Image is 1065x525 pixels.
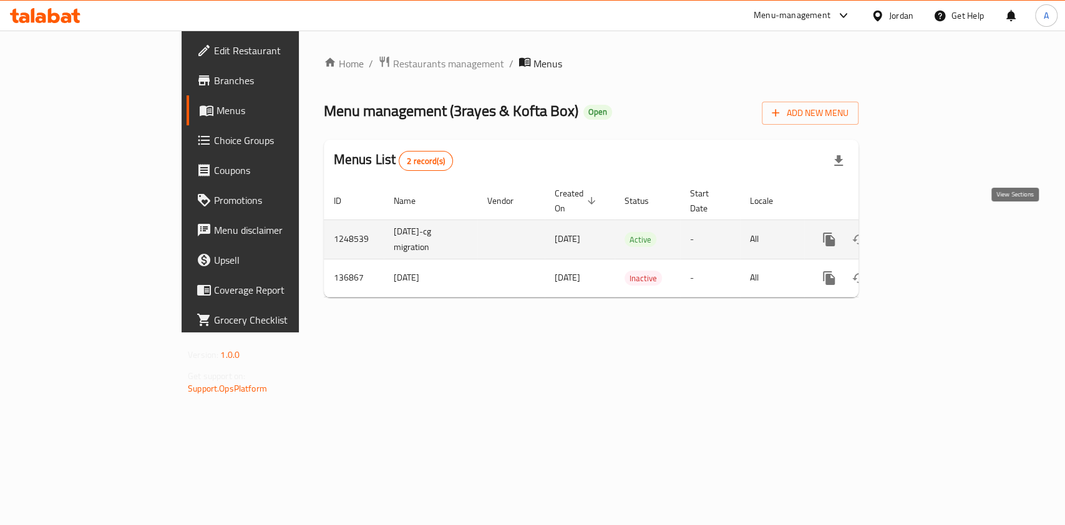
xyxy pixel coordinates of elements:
[625,233,656,247] span: Active
[214,312,349,327] span: Grocery Checklist
[754,8,830,23] div: Menu-management
[740,219,804,259] td: All
[214,282,349,297] span: Coverage Report
[188,347,218,363] span: Version:
[214,193,349,208] span: Promotions
[814,224,844,254] button: more
[187,275,359,305] a: Coverage Report
[334,150,453,171] h2: Menus List
[583,105,612,120] div: Open
[625,271,662,286] span: Inactive
[555,186,600,216] span: Created On
[324,97,578,125] span: Menu management ( 3rayes & Kofta Box )
[583,107,612,117] span: Open
[188,380,267,397] a: Support.OpsPlatform
[399,155,452,167] span: 2 record(s)
[844,224,874,254] button: Change Status
[187,155,359,185] a: Coupons
[814,263,844,293] button: more
[214,133,349,148] span: Choice Groups
[369,56,373,71] li: /
[187,36,359,65] a: Edit Restaurant
[384,219,477,259] td: [DATE]-cg migration
[680,259,740,297] td: -
[188,368,245,384] span: Get support on:
[187,125,359,155] a: Choice Groups
[394,193,432,208] span: Name
[384,259,477,297] td: [DATE]
[214,73,349,88] span: Branches
[220,347,240,363] span: 1.0.0
[187,245,359,275] a: Upsell
[750,193,789,208] span: Locale
[216,103,349,118] span: Menus
[187,95,359,125] a: Menus
[487,193,530,208] span: Vendor
[555,231,580,247] span: [DATE]
[214,253,349,267] span: Upsell
[772,105,849,121] span: Add New Menu
[889,9,913,22] div: Jordan
[625,232,656,247] div: Active
[187,305,359,335] a: Grocery Checklist
[393,56,504,71] span: Restaurants management
[555,269,580,286] span: [DATE]
[399,151,453,171] div: Total records count
[804,182,944,220] th: Actions
[214,223,349,238] span: Menu disclaimer
[1044,9,1049,22] span: A
[844,263,874,293] button: Change Status
[690,186,725,216] span: Start Date
[824,146,853,176] div: Export file
[334,193,357,208] span: ID
[214,163,349,178] span: Coupons
[378,55,504,72] a: Restaurants management
[324,182,944,297] table: enhanced table
[214,43,349,58] span: Edit Restaurant
[740,259,804,297] td: All
[680,219,740,259] td: -
[187,215,359,245] a: Menu disclaimer
[324,55,858,72] nav: breadcrumb
[533,56,562,71] span: Menus
[509,56,513,71] li: /
[625,193,665,208] span: Status
[187,65,359,95] a: Branches
[187,185,359,215] a: Promotions
[762,102,858,125] button: Add New Menu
